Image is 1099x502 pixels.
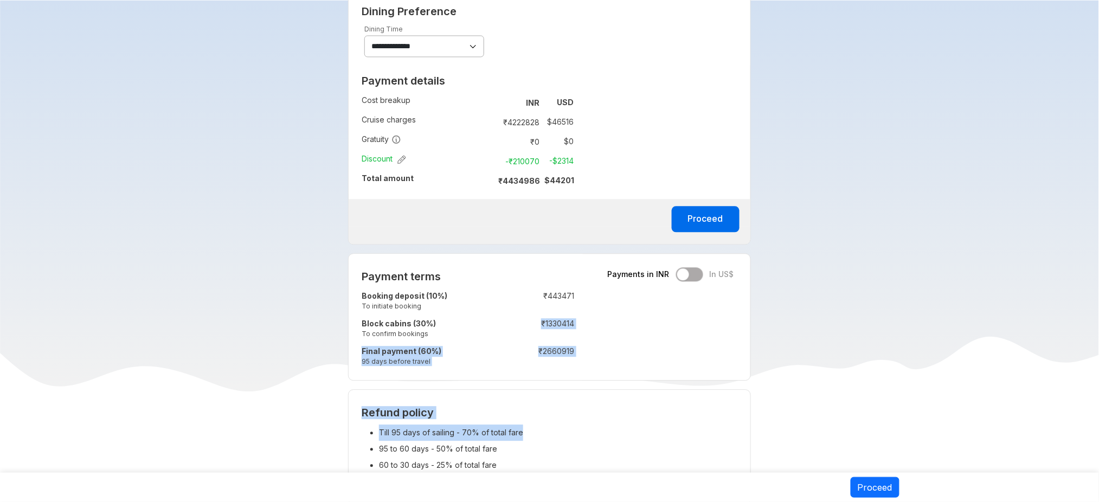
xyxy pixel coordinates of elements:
td: Cost breakup [362,93,493,112]
button: Proceed [672,206,740,232]
td: : [494,132,499,151]
td: ₹ 4222828 [498,114,544,130]
td: ₹ 2660919 [510,344,574,371]
span: Gratuity [362,134,401,145]
td: ₹ 0 [498,134,544,149]
td: -₹ 210070 [498,153,544,169]
td: ₹ 443471 [510,288,574,316]
small: 95 days before travel [362,357,504,366]
h2: Payment details [362,74,574,87]
li: Till 95 days of sailing - 70% of total fare [379,424,737,441]
h2: Dining Preference [362,5,737,18]
button: Proceed [851,477,899,498]
strong: ₹ 4434986 [498,176,540,185]
td: : [504,288,510,316]
li: 60 to 30 days - 25% of total fare [379,457,737,473]
td: : [494,171,499,190]
strong: Booking deposit (10%) [362,291,447,300]
td: $ 46516 [544,114,574,130]
h2: Payment terms [362,270,574,283]
li: 95 to 60 days - 50% of total fare [379,441,737,457]
strong: $ 44201 [544,176,574,185]
strong: INR [526,98,539,107]
small: To confirm bookings [362,329,504,338]
small: To initiate booking [362,301,504,311]
td: : [494,93,499,112]
span: Payments in INR [608,269,670,280]
td: : [504,316,510,344]
strong: Total amount [362,173,414,183]
td: : [494,151,499,171]
strong: USD [557,98,574,107]
h2: Refund policy [362,406,737,419]
td: : [504,344,510,371]
td: -$ 2314 [544,153,574,169]
td: Cruise charges [362,112,493,132]
strong: Final payment (60%) [362,346,441,356]
td: $ 0 [544,134,574,149]
span: Discount [362,153,406,164]
label: Dining Time [364,25,403,33]
td: ₹ 1330414 [510,316,574,344]
strong: Block cabins (30%) [362,319,436,328]
span: In US$ [710,269,734,280]
td: : [494,112,499,132]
